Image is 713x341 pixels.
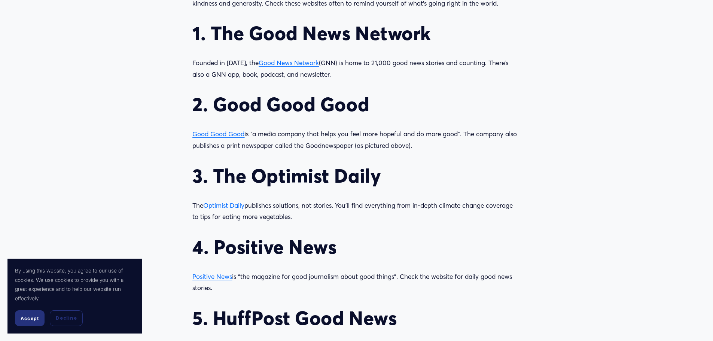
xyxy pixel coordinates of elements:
h2: 1. The Good News Network [192,22,520,45]
p: is “the magazine for good journalism about good things”. Check the website for daily good news st... [192,271,520,294]
button: Accept [15,310,45,326]
button: Decline [50,310,83,326]
h2: 5. HuffPost Good News [192,307,520,329]
span: Decline [56,315,77,322]
h2: 3. The Optimist Daily [192,164,520,187]
h2: 2. Good Good Good [192,93,520,116]
a: Good News Network [259,59,319,67]
a: Optimist Daily [203,201,244,209]
span: Accept [21,316,39,321]
h2: 4. Positive News [192,235,520,258]
section: Cookie banner [7,259,142,334]
a: Positive News [192,273,232,280]
p: By using this website, you agree to our use of cookies. We use cookies to provide you with a grea... [15,266,135,303]
p: Founded in [DATE], the (GNN) is home to 21,000 good news stories and counting. There’s also a GNN... [192,57,520,80]
p: is “a media company that helps you feel more hopeful and do more good”. The company also publishe... [192,128,520,151]
a: Good Good Good [192,130,244,138]
p: The publishes solutions, not stories. You’ll find everything from in-depth climate change coverag... [192,200,520,223]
